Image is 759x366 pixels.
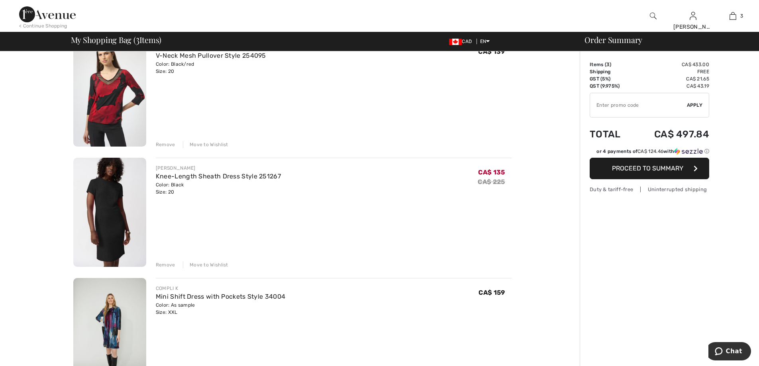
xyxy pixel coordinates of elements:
td: CA$ 43.19 [633,82,709,90]
span: EN [480,39,490,44]
span: 3 [740,12,743,20]
span: 3 [606,62,610,67]
td: Shipping [590,68,633,75]
img: Canadian Dollar [449,39,462,45]
img: 1ère Avenue [19,6,76,22]
span: CA$ 124.46 [637,149,663,154]
span: 3 [136,34,139,44]
div: Order Summary [575,36,754,44]
div: COMPLI K [156,285,285,292]
span: CAD [449,39,475,44]
span: Proceed to Summary [612,164,683,172]
span: CA$ 139 [478,48,505,55]
div: Move to Wishlist [183,261,228,268]
a: Sign In [690,12,696,20]
td: Total [590,121,633,148]
td: CA$ 21.65 [633,75,709,82]
img: My Bag [730,11,736,21]
img: V-Neck Mesh Pullover Style 254095 [73,37,146,147]
div: Move to Wishlist [183,141,228,148]
div: Remove [156,261,175,268]
iframe: Opens a widget where you can chat to one of our agents [708,342,751,362]
img: Knee-Length Sheath Dress Style 251267 [73,158,146,267]
td: GST (5%) [590,75,633,82]
span: My Shopping Bag ( Items) [71,36,162,44]
a: Knee-Length Sheath Dress Style 251267 [156,172,281,180]
td: Free [633,68,709,75]
div: Color: Black Size: 20 [156,181,281,196]
s: CA$ 225 [478,178,505,186]
a: V-Neck Mesh Pullover Style 254095 [156,52,266,59]
td: CA$ 497.84 [633,121,709,148]
span: Apply [687,102,703,109]
td: CA$ 433.00 [633,61,709,68]
a: 3 [713,11,752,21]
span: CA$ 159 [479,289,505,296]
div: or 4 payments ofCA$ 124.46withSezzle Click to learn more about Sezzle [590,148,709,158]
img: Sezzle [674,148,703,155]
img: search the website [650,11,657,21]
input: Promo code [590,93,687,117]
div: Remove [156,141,175,148]
button: Proceed to Summary [590,158,709,179]
div: Color: Black/red Size: 20 [156,61,266,75]
div: < Continue Shopping [19,22,67,29]
div: [PERSON_NAME] [156,164,281,172]
div: or 4 payments of with [596,148,709,155]
td: Items ( ) [590,61,633,68]
div: Color: As sample Size: XXL [156,301,285,316]
img: My Info [690,11,696,21]
td: QST (9.975%) [590,82,633,90]
div: [PERSON_NAME] [673,23,712,31]
span: CA$ 135 [478,168,505,176]
a: Mini Shift Dress with Pockets Style 34004 [156,293,285,300]
div: Duty & tariff-free | Uninterrupted shipping [590,186,709,193]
